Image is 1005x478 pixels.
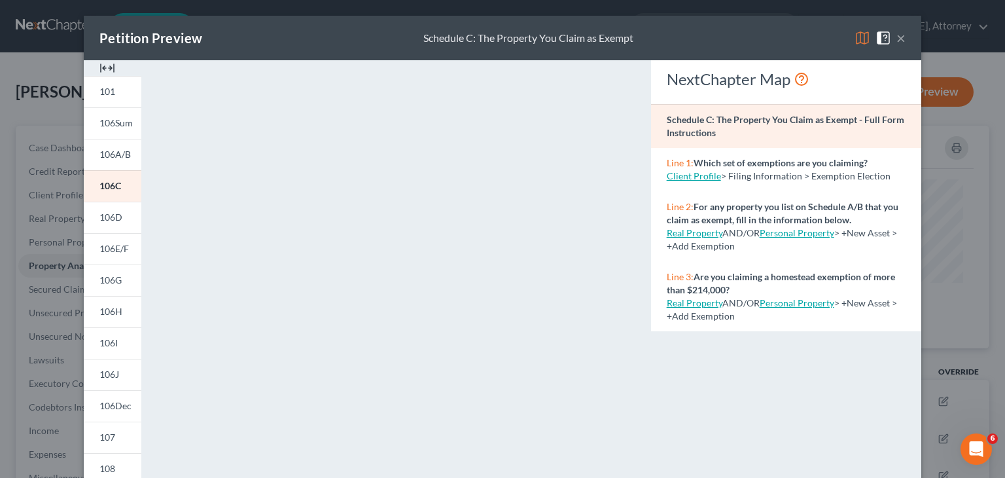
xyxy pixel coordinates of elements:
[721,170,890,181] span: > Filing Information > Exemption Election
[99,149,131,160] span: 106A/B
[667,297,722,308] a: Real Property
[99,180,121,191] span: 106C
[667,157,694,168] span: Line 1:
[99,243,129,254] span: 106E/F
[84,170,141,202] a: 106C
[987,433,998,444] span: 6
[99,117,133,128] span: 106Sum
[423,31,633,46] div: Schedule C: The Property You Claim as Exempt
[855,30,870,46] img: map-eea8200ae884c6f1103ae1953ef3d486a96c86aabb227e865a55264e3737af1f.svg
[667,201,898,225] strong: For any property you list on Schedule A/B that you claim as exempt, fill in the information below.
[84,359,141,390] a: 106J
[667,170,721,181] a: Client Profile
[667,201,694,212] span: Line 2:
[667,227,760,238] span: AND/OR
[84,139,141,170] a: 106A/B
[667,114,904,138] strong: Schedule C: The Property You Claim as Exempt - Full Form Instructions
[99,306,122,317] span: 106H
[99,274,122,285] span: 106G
[961,433,992,465] iframe: Intercom live chat
[84,390,141,422] a: 106Dec
[667,297,760,308] span: AND/OR
[84,327,141,359] a: 106I
[99,400,132,411] span: 106Dec
[99,86,115,97] span: 101
[84,107,141,139] a: 106Sum
[667,271,895,295] strong: Are you claiming a homestead exemption of more than $214,000?
[99,337,118,348] span: 106I
[99,211,122,223] span: 106D
[99,60,115,76] img: expand-e0f6d898513216a626fdd78e52531dac95497ffd26381d4c15ee2fc46db09dca.svg
[667,69,906,90] div: NextChapter Map
[84,202,141,233] a: 106D
[667,227,897,251] span: > +New Asset > +Add Exemption
[760,227,834,238] a: Personal Property
[667,297,897,322] span: > +New Asset > +Add Exemption
[99,432,115,443] span: 107
[99,29,202,47] div: Petition Preview
[875,30,891,46] img: help-close-5ba153eb36485ed6c1ea00a893f15db1cb9b99d6cae46e1a8edb6c62d00a1a76.svg
[99,463,115,474] span: 108
[84,422,141,453] a: 107
[667,227,722,238] a: Real Property
[760,297,834,308] a: Personal Property
[84,76,141,107] a: 101
[84,233,141,265] a: 106E/F
[896,30,906,46] button: ×
[694,157,868,168] strong: Which set of exemptions are you claiming?
[667,271,694,282] span: Line 3:
[99,369,119,380] span: 106J
[84,296,141,327] a: 106H
[84,265,141,296] a: 106G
